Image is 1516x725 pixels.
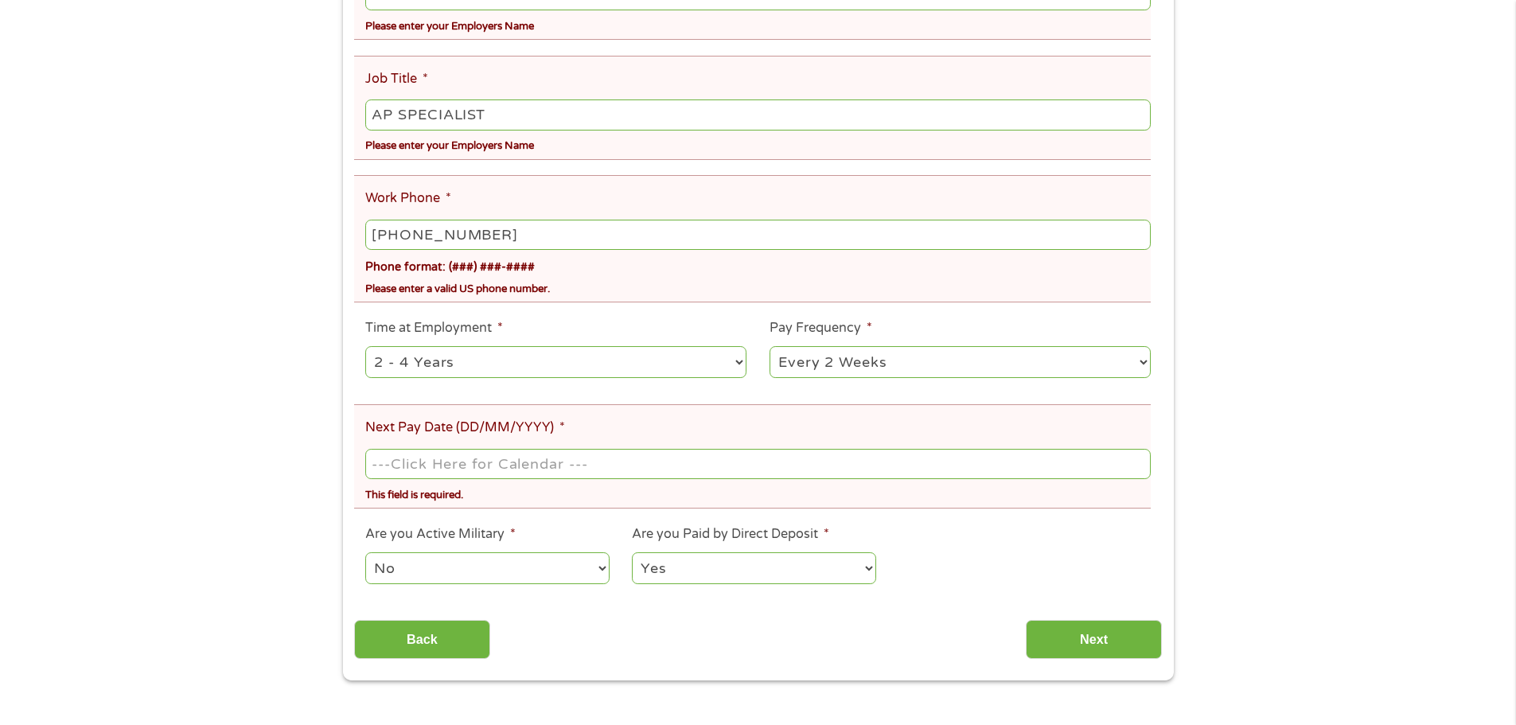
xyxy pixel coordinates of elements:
[365,99,1150,130] input: Cashier
[365,220,1150,250] input: (231) 754-4010
[1026,620,1162,659] input: Next
[365,449,1150,479] input: ---Click Here for Calendar ---
[365,71,428,88] label: Job Title
[365,320,503,337] label: Time at Employment
[354,620,490,659] input: Back
[365,190,451,207] label: Work Phone
[365,133,1150,154] div: Please enter your Employers Name
[770,320,872,337] label: Pay Frequency
[365,419,565,436] label: Next Pay Date (DD/MM/YYYY)
[365,526,516,543] label: Are you Active Military
[365,13,1150,34] div: Please enter your Employers Name
[365,481,1150,503] div: This field is required.
[365,276,1150,298] div: Please enter a valid US phone number.
[632,526,829,543] label: Are you Paid by Direct Deposit
[365,253,1150,276] div: Phone format: (###) ###-####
